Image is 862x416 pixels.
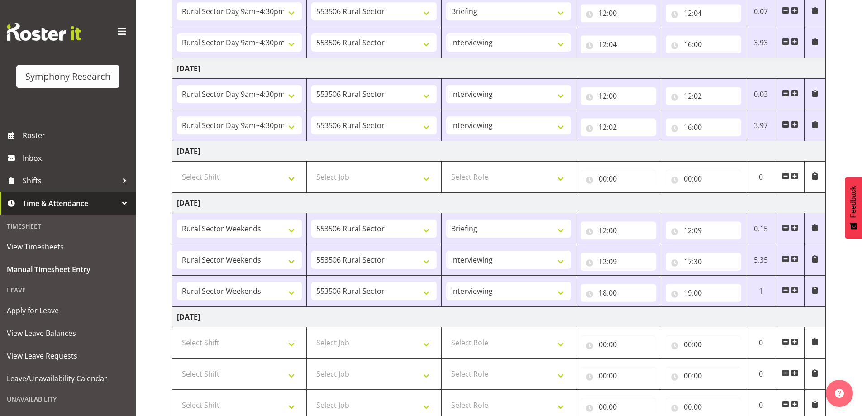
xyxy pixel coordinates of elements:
input: Click to select... [581,284,656,302]
input: Click to select... [666,335,741,354]
input: Click to select... [666,221,741,239]
a: Manual Timesheet Entry [2,258,133,281]
a: Apply for Leave [2,299,133,322]
input: Click to select... [666,398,741,416]
td: 1 [746,276,776,307]
span: View Timesheets [7,240,129,253]
button: Feedback - Show survey [845,177,862,239]
span: Shifts [23,174,118,187]
a: View Leave Requests [2,344,133,367]
input: Click to select... [581,221,656,239]
div: Unavailability [2,390,133,408]
td: [DATE] [172,193,826,213]
span: View Leave Requests [7,349,129,363]
div: Leave [2,281,133,299]
td: 0.03 [746,79,776,110]
span: Manual Timesheet Entry [7,263,129,276]
input: Click to select... [666,87,741,105]
input: Click to select... [581,335,656,354]
input: Click to select... [666,253,741,271]
input: Click to select... [581,35,656,53]
a: View Leave Balances [2,322,133,344]
input: Click to select... [581,4,656,22]
input: Click to select... [581,398,656,416]
input: Click to select... [581,170,656,188]
td: 5.35 [746,244,776,276]
div: Timesheet [2,217,133,235]
input: Click to select... [666,367,741,385]
td: [DATE] [172,58,826,79]
img: Rosterit website logo [7,23,81,41]
a: Leave/Unavailability Calendar [2,367,133,390]
input: Click to select... [581,87,656,105]
td: 3.97 [746,110,776,141]
td: 0 [746,162,776,193]
td: 0.15 [746,213,776,244]
a: View Timesheets [2,235,133,258]
span: Time & Attendance [23,196,118,210]
input: Click to select... [666,284,741,302]
input: Click to select... [666,118,741,136]
td: 3.93 [746,27,776,58]
span: Feedback [849,186,857,218]
td: 0 [746,359,776,390]
input: Click to select... [666,35,741,53]
input: Click to select... [581,253,656,271]
span: Apply for Leave [7,304,129,317]
td: [DATE] [172,307,826,327]
td: 0 [746,327,776,359]
input: Click to select... [666,4,741,22]
input: Click to select... [581,118,656,136]
div: Symphony Research [25,70,110,83]
span: View Leave Balances [7,326,129,340]
span: Roster [23,129,131,142]
img: help-xxl-2.png [835,389,844,398]
span: Inbox [23,151,131,165]
span: Leave/Unavailability Calendar [7,372,129,385]
td: [DATE] [172,141,826,162]
input: Click to select... [581,367,656,385]
input: Click to select... [666,170,741,188]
